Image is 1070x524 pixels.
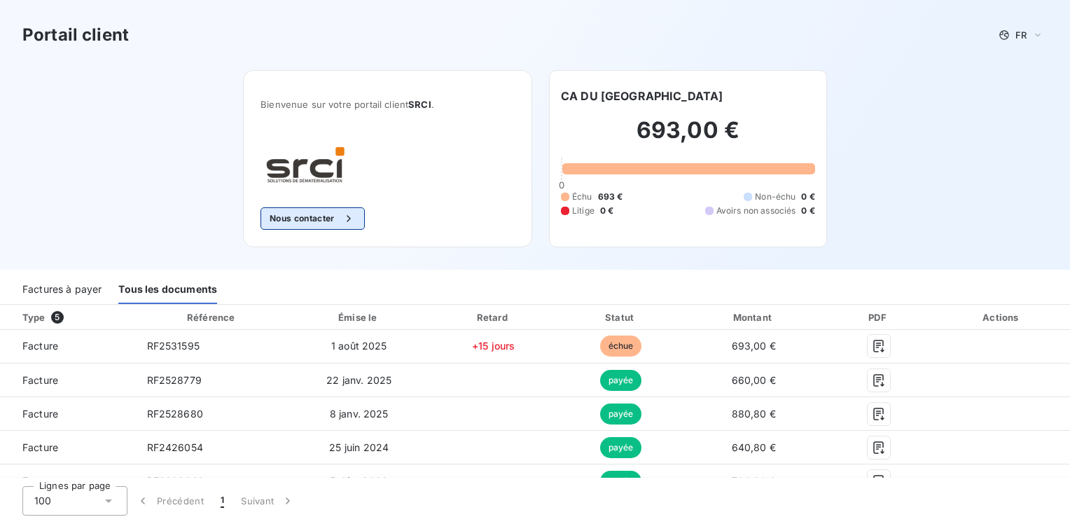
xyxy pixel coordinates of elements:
span: RF2528680 [147,408,203,420]
button: Nous contacter [260,207,364,230]
div: Actions [937,310,1067,324]
span: Facture [11,339,125,353]
span: 660,00 € [732,374,776,386]
span: Facture [11,407,125,421]
span: RF2531595 [147,340,200,352]
div: Tous les documents [118,275,217,304]
span: +15 jours [472,340,515,352]
div: Référence [187,312,235,323]
button: Suivant [232,486,303,516]
div: Type [14,310,133,324]
span: RF2323448 [147,475,204,487]
span: payée [600,471,642,492]
span: 8 janv. 2025 [330,408,389,420]
span: Facture [11,373,125,387]
div: Émise le [292,310,426,324]
button: 1 [212,486,232,516]
div: Statut [561,310,681,324]
span: 640,80 € [732,441,776,453]
span: 5 déc. 2023 [330,475,388,487]
div: PDF [826,310,931,324]
span: Facture [11,474,125,488]
span: 0 € [801,205,814,217]
span: SRCI [408,99,431,110]
button: Précédent [127,486,212,516]
span: 880,80 € [732,408,776,420]
span: RF2426054 [147,441,203,453]
span: Non-échu [755,191,795,203]
span: Avoirs non associés [716,205,796,217]
span: RF2528779 [147,374,202,386]
span: 0 € [801,191,814,203]
span: 1 [221,494,224,508]
span: Facture [11,441,125,455]
h3: Portail client [22,22,129,48]
span: 22 janv. 2025 [326,374,391,386]
div: Factures à payer [22,275,102,304]
span: FR [1015,29,1027,41]
img: Company logo [260,144,350,185]
span: 0 € [600,205,613,217]
div: Retard [432,310,555,324]
span: Échu [572,191,592,203]
span: 100 [34,494,51,508]
span: Litige [572,205,595,217]
span: 25 juin 2024 [329,441,389,453]
span: échue [600,336,642,357]
h2: 693,00 € [561,116,815,158]
span: 5 [51,311,64,324]
h6: CA DU [GEOGRAPHIC_DATA] [561,88,723,104]
span: 1 août 2025 [331,340,387,352]
span: 0 [559,179,564,191]
span: payée [600,370,642,391]
div: Montant [686,310,821,324]
span: 693 € [598,191,623,203]
span: 693,00 € [732,340,776,352]
span: payée [600,437,642,458]
span: Bienvenue sur votre portail client . [260,99,515,110]
span: 760,80 € [732,475,775,487]
span: payée [600,404,642,425]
